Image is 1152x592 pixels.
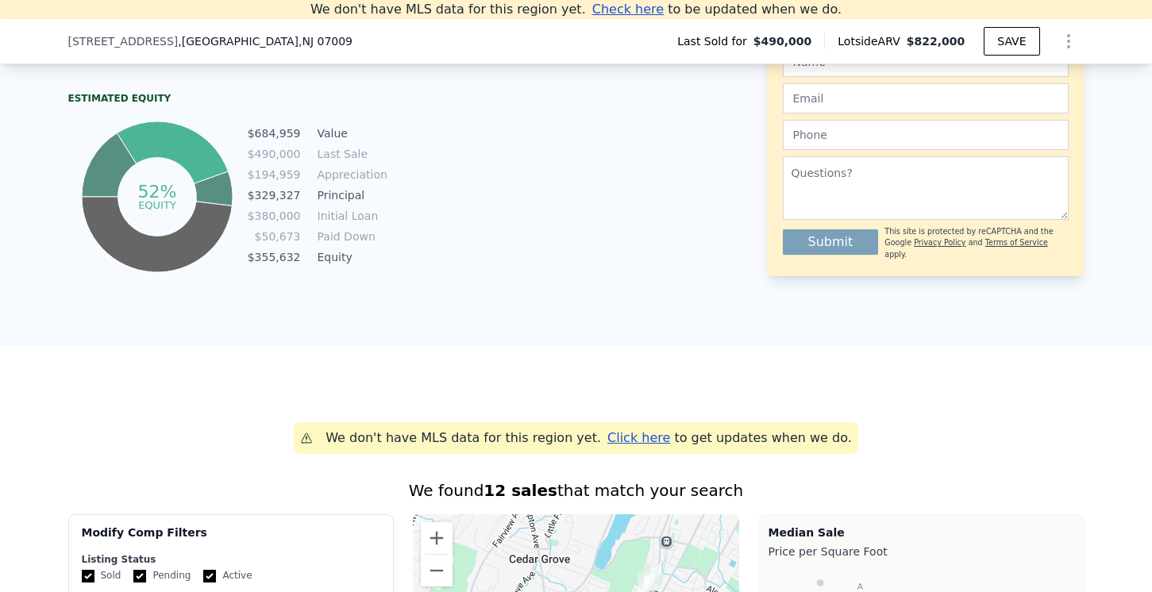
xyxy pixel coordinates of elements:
[984,27,1039,56] button: SAVE
[247,145,302,163] td: $490,000
[68,33,179,49] span: [STREET_ADDRESS]
[314,248,386,266] td: Equity
[484,481,557,500] strong: 12 sales
[178,33,353,49] span: , [GEOGRAPHIC_DATA]
[138,182,177,202] tspan: 52%
[769,525,1074,540] div: Median Sale
[607,430,670,445] span: Click here
[783,120,1069,150] input: Phone
[82,525,381,553] div: Modify Comp Filters
[247,166,302,183] td: $194,959
[592,2,664,17] span: Check here
[299,35,353,48] span: , NJ 07009
[203,569,252,582] label: Active
[421,555,453,586] button: Zoom out
[314,125,386,142] td: Value
[857,582,863,591] text: A
[247,248,302,266] td: $355,632
[783,83,1069,113] input: Email
[644,564,661,591] div: 464 Up Mountain Ave
[133,569,191,582] label: Pending
[985,238,1048,247] a: Terms of Service
[82,570,94,582] input: Sold
[68,479,1085,502] div: We found that match your search
[1053,25,1085,57] button: Show Options
[314,145,386,163] td: Last Sale
[607,429,852,448] div: to get updates when we do.
[247,207,302,225] td: $380,000
[838,33,906,49] span: Lotside ARV
[68,92,386,105] div: Estimated Equity
[314,207,386,225] td: Initial Loan
[884,226,1068,260] div: This site is protected by reCAPTCHA and the Google and apply.
[326,429,601,448] div: We don't have MLS data for this region yet.
[314,228,386,245] td: Paid Down
[907,35,965,48] span: $822,000
[753,33,812,49] span: $490,000
[138,198,176,210] tspan: equity
[247,228,302,245] td: $50,673
[203,570,216,582] input: Active
[677,33,753,49] span: Last Sold for
[82,569,121,582] label: Sold
[421,522,453,554] button: Zoom in
[914,238,965,247] a: Privacy Policy
[247,186,302,204] td: $329,327
[247,125,302,142] td: $684,959
[133,570,146,582] input: Pending
[783,229,879,255] button: Submit
[314,166,386,183] td: Appreciation
[314,186,386,204] td: Principal
[82,553,381,566] div: Listing Status
[769,540,1074,563] div: Price per Square Foot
